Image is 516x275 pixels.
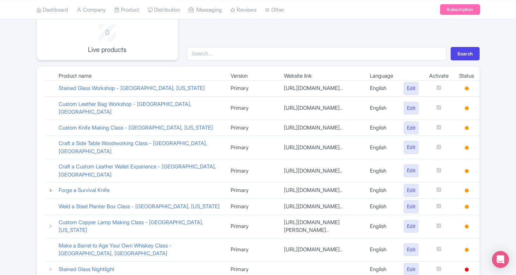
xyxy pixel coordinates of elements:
td: [URL][DOMAIN_NAME].. [279,183,364,199]
a: Custom Leather Bag Workshop - [GEOGRAPHIC_DATA], [GEOGRAPHIC_DATA] [59,101,191,115]
td: [URL][DOMAIN_NAME].. [279,136,364,159]
div: 0 [78,24,136,38]
td: English [364,183,398,199]
td: Primary [225,80,279,97]
p: Live products [78,45,136,54]
a: Edit [404,121,419,134]
a: Stained Glass Workshop - [GEOGRAPHIC_DATA], [US_STATE] [59,85,205,91]
td: [URL][DOMAIN_NAME].. [279,96,364,120]
a: Subscription [440,4,480,15]
td: English [364,80,398,97]
td: [URL][DOMAIN_NAME].. [279,120,364,136]
input: Search... [187,47,446,60]
a: Edit [404,82,419,95]
td: English [364,159,398,183]
td: Primary [225,96,279,120]
a: Edit [404,200,419,213]
a: Edit [404,102,419,115]
button: Search [451,47,480,60]
a: Custom Knife Making Class - [GEOGRAPHIC_DATA], [US_STATE] [59,124,213,131]
a: Make a Barrel to Age Your Own Whiskey Class - [GEOGRAPHIC_DATA], [GEOGRAPHIC_DATA] [59,242,172,257]
td: Primary [225,215,279,238]
td: English [364,136,398,159]
td: [URL][DOMAIN_NAME].. [279,238,364,261]
a: Weld a Steel Planter Box Class - [GEOGRAPHIC_DATA], [US_STATE] [59,203,220,210]
td: [URL][DOMAIN_NAME][PERSON_NAME].. [279,215,364,238]
td: Language [364,72,398,80]
td: Version [225,72,279,80]
a: Edit [404,164,419,177]
a: Edit [404,220,419,233]
td: Primary [225,136,279,159]
td: Primary [225,198,279,215]
td: English [364,198,398,215]
td: English [364,215,398,238]
td: Product name [53,72,225,80]
a: Edit [404,141,419,154]
td: [URL][DOMAIN_NAME].. [279,80,364,97]
td: English [364,238,398,261]
a: Forge a Survival Knife [59,187,109,193]
a: Edit [404,243,419,256]
a: Custom Copper Lamp Making Class - [GEOGRAPHIC_DATA], [US_STATE] [59,219,203,234]
td: Primary [225,120,279,136]
td: Status [454,72,479,80]
a: Stained Glass Nightlight [59,266,114,273]
a: Craft a Custom Leather Wallet Experience - [GEOGRAPHIC_DATA], [GEOGRAPHIC_DATA] [59,163,216,178]
a: Craft a Side Table Woodworking Class - [GEOGRAPHIC_DATA], [GEOGRAPHIC_DATA] [59,140,207,155]
td: English [364,96,398,120]
td: Primary [225,183,279,199]
td: Primary [225,238,279,261]
td: Website link [279,72,364,80]
td: [URL][DOMAIN_NAME].. [279,198,364,215]
a: Edit [404,184,419,197]
td: [URL][DOMAIN_NAME].. [279,159,364,183]
div: Open Intercom Messenger [492,251,509,268]
td: Primary [225,159,279,183]
td: Activate [424,72,454,80]
td: English [364,120,398,136]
